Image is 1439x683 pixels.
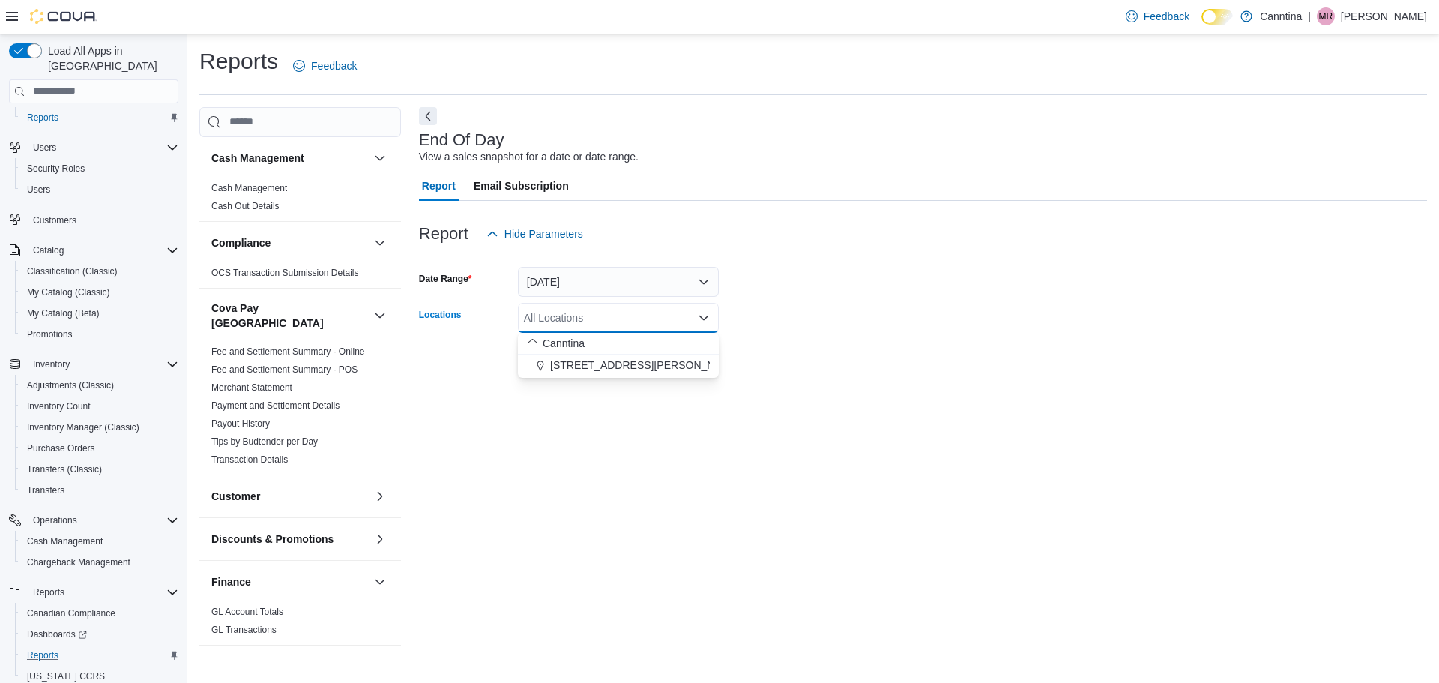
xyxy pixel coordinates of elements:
[15,375,184,396] button: Adjustments (Classic)
[1120,1,1195,31] a: Feedback
[199,264,401,288] div: Compliance
[21,553,136,571] a: Chargeback Management
[211,436,318,448] span: Tips by Budtender per Day
[21,397,97,415] a: Inventory Count
[21,418,178,436] span: Inventory Manager (Classic)
[211,489,260,504] h3: Customer
[211,400,340,412] span: Payment and Settlement Details
[15,624,184,645] a: Dashboards
[199,343,401,475] div: Cova Pay [GEOGRAPHIC_DATA]
[42,43,178,73] span: Load All Apps in [GEOGRAPHIC_DATA]
[211,268,359,278] a: OCS Transaction Submission Details
[211,532,334,547] h3: Discounts & Promotions
[30,9,97,24] img: Cova
[21,418,145,436] a: Inventory Manager (Classic)
[27,211,178,229] span: Customers
[27,583,178,601] span: Reports
[21,532,178,550] span: Cash Management
[27,355,178,373] span: Inventory
[371,573,389,591] button: Finance
[211,454,288,465] a: Transaction Details
[33,358,70,370] span: Inventory
[211,364,358,376] span: Fee and Settlement Summary - POS
[21,625,178,643] span: Dashboards
[211,201,280,211] a: Cash Out Details
[211,418,270,429] a: Payout History
[3,510,184,531] button: Operations
[199,179,401,221] div: Cash Management
[27,649,58,661] span: Reports
[211,489,368,504] button: Customer
[27,211,82,229] a: Customers
[27,112,58,124] span: Reports
[199,46,278,76] h1: Reports
[21,181,178,199] span: Users
[21,283,116,301] a: My Catalog (Classic)
[211,182,287,194] span: Cash Management
[211,301,368,331] button: Cova Pay [GEOGRAPHIC_DATA]
[518,333,719,376] div: Choose from the following options
[21,481,70,499] a: Transfers
[15,459,184,480] button: Transfers (Classic)
[21,376,178,394] span: Adjustments (Classic)
[21,304,178,322] span: My Catalog (Beta)
[21,325,178,343] span: Promotions
[211,235,271,250] h3: Compliance
[27,535,103,547] span: Cash Management
[21,646,64,664] a: Reports
[27,328,73,340] span: Promotions
[21,109,64,127] a: Reports
[21,376,120,394] a: Adjustments (Classic)
[211,454,288,466] span: Transaction Details
[15,303,184,324] button: My Catalog (Beta)
[33,514,77,526] span: Operations
[211,382,292,394] span: Merchant Statement
[15,480,184,501] button: Transfers
[1317,7,1335,25] div: Matthew Reddy
[15,645,184,666] button: Reports
[15,417,184,438] button: Inventory Manager (Classic)
[1319,7,1333,25] span: MR
[21,460,178,478] span: Transfers (Classic)
[27,307,100,319] span: My Catalog (Beta)
[27,400,91,412] span: Inventory Count
[27,463,102,475] span: Transfers (Classic)
[27,511,178,529] span: Operations
[27,442,95,454] span: Purchase Orders
[21,625,93,643] a: Dashboards
[371,307,389,325] button: Cova Pay [GEOGRAPHIC_DATA]
[211,400,340,411] a: Payment and Settlement Details
[422,171,456,201] span: Report
[15,552,184,573] button: Chargeback Management
[15,396,184,417] button: Inventory Count
[211,418,270,430] span: Payout History
[211,346,365,358] span: Fee and Settlement Summary - Online
[21,439,101,457] a: Purchase Orders
[1341,7,1427,25] p: [PERSON_NAME]
[27,421,139,433] span: Inventory Manager (Classic)
[1201,9,1233,25] input: Dark Mode
[21,646,178,664] span: Reports
[211,200,280,212] span: Cash Out Details
[21,532,109,550] a: Cash Management
[21,439,178,457] span: Purchase Orders
[504,226,583,241] span: Hide Parameters
[518,355,719,376] button: [STREET_ADDRESS][PERSON_NAME]
[27,511,83,529] button: Operations
[27,607,115,619] span: Canadian Compliance
[21,604,121,622] a: Canadian Compliance
[21,481,178,499] span: Transfers
[27,241,70,259] button: Catalog
[199,603,401,645] div: Finance
[419,309,462,321] label: Locations
[21,604,178,622] span: Canadian Compliance
[211,625,277,635] a: GL Transactions
[211,624,277,636] span: GL Transactions
[33,586,64,598] span: Reports
[480,219,589,249] button: Hide Parameters
[419,149,639,165] div: View a sales snapshot for a date or date range.
[15,282,184,303] button: My Catalog (Classic)
[27,556,130,568] span: Chargeback Management
[21,181,56,199] a: Users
